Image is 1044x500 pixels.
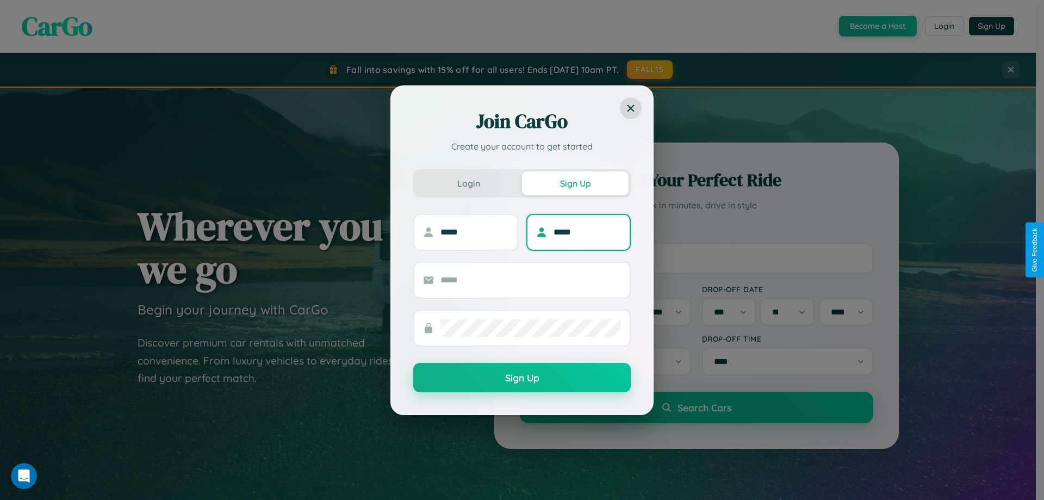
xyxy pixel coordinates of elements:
button: Sign Up [522,171,629,195]
iframe: Intercom live chat [11,463,37,489]
h2: Join CarGo [413,108,631,134]
button: Login [415,171,522,195]
div: Give Feedback [1031,228,1039,272]
button: Sign Up [413,363,631,392]
p: Create your account to get started [413,140,631,153]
